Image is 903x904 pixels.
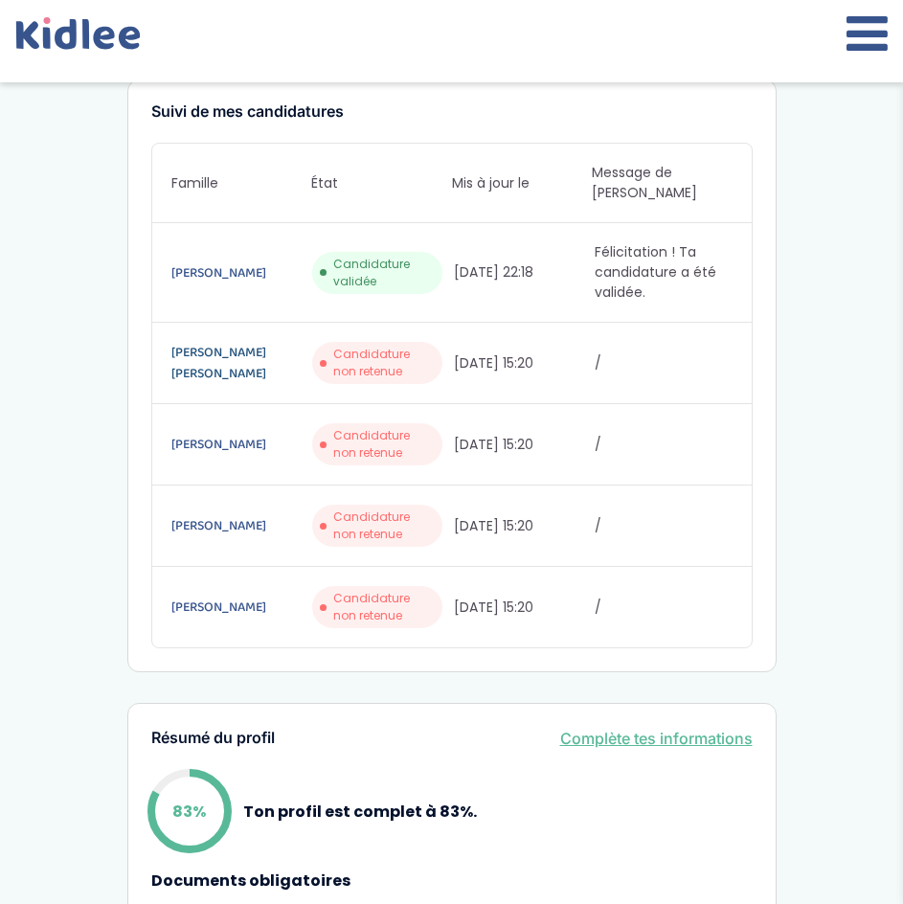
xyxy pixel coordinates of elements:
[454,598,592,618] span: [DATE] 15:20
[560,727,753,750] a: Complète tes informations
[171,434,309,455] a: [PERSON_NAME]
[171,515,309,536] a: [PERSON_NAME]
[592,163,733,203] span: Message de [PERSON_NAME]
[333,427,435,462] span: Candidature non retenue
[595,516,733,536] span: /
[595,435,733,455] span: /
[454,353,592,373] span: [DATE] 15:20
[311,173,452,193] span: État
[243,800,477,824] p: Ton profil est complet à 83%.
[333,256,435,290] span: Candidature validée
[452,173,593,193] span: Mis à jour le
[151,103,753,121] h3: Suivi de mes candidatures
[333,346,435,380] span: Candidature non retenue
[171,262,309,283] a: [PERSON_NAME]
[454,262,592,282] span: [DATE] 22:18
[172,800,206,824] p: 83%
[171,342,309,384] a: [PERSON_NAME] [PERSON_NAME]
[595,242,733,303] span: Félicitation ! Ta candidature a été validée.
[595,353,733,373] span: /
[333,508,435,543] span: Candidature non retenue
[151,730,275,747] h3: Résumé du profil
[595,598,733,618] span: /
[454,435,592,455] span: [DATE] 15:20
[333,590,435,624] span: Candidature non retenue
[454,516,592,536] span: [DATE] 15:20
[171,173,312,193] span: Famille
[151,872,753,890] h4: Documents obligatoires
[171,597,309,618] a: [PERSON_NAME]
